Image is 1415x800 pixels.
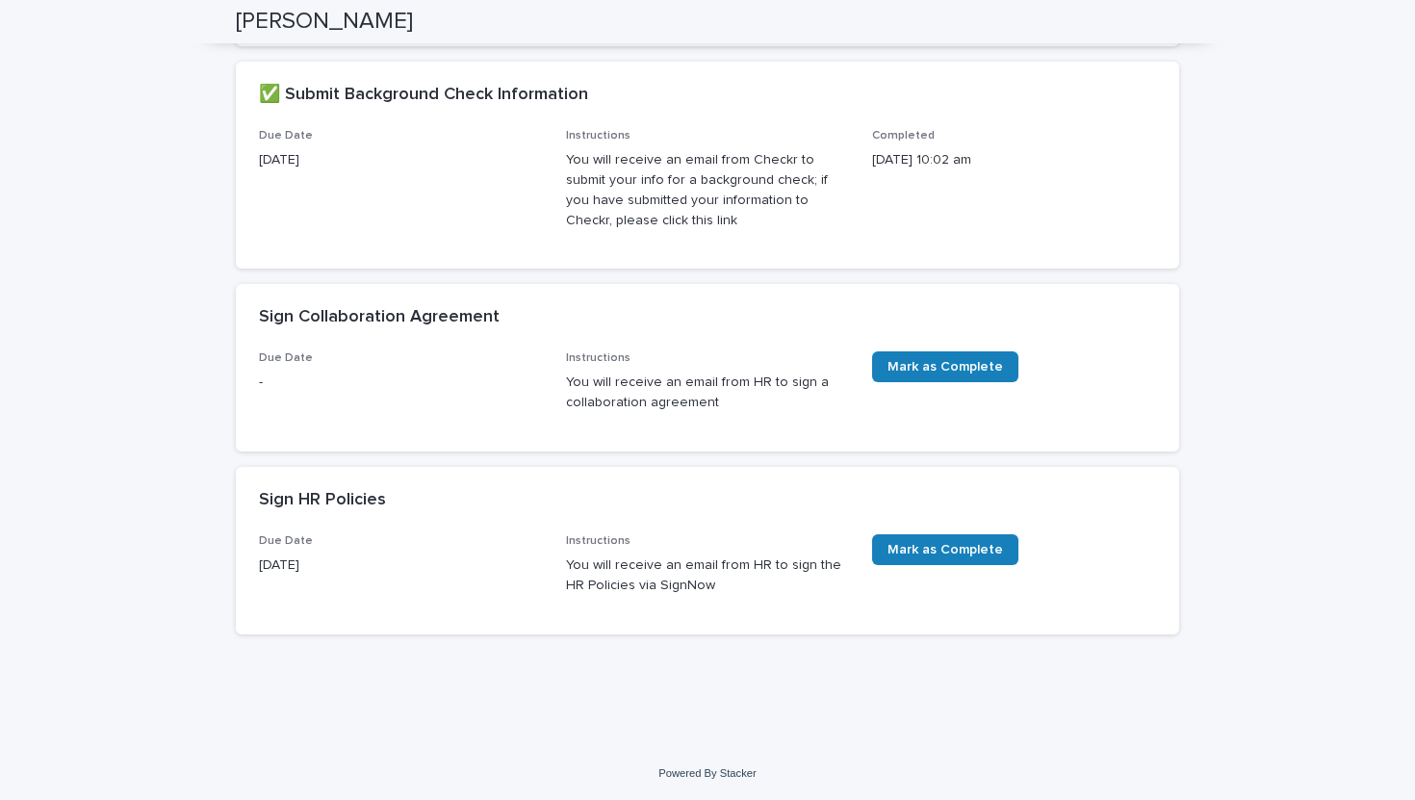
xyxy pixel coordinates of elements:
[259,490,386,511] h2: Sign HR Policies
[872,130,935,142] span: Completed
[259,307,500,328] h2: Sign Collaboration Agreement
[236,8,413,36] h2: [PERSON_NAME]
[888,543,1003,556] span: Mark as Complete
[888,360,1003,374] span: Mark as Complete
[259,535,313,547] span: Due Date
[259,352,313,364] span: Due Date
[259,130,313,142] span: Due Date
[566,352,630,364] span: Instructions
[259,85,588,106] h2: ✅ Submit Background Check Information
[658,767,756,779] a: Powered By Stacker
[872,351,1018,382] a: Mark as Complete
[566,373,850,413] p: You will receive an email from HR to sign a collaboration agreement
[259,150,543,170] p: [DATE]
[872,534,1018,565] a: Mark as Complete
[259,373,543,393] p: -
[566,150,850,230] p: You will receive an email from Checkr to submit your info for a background check; if you have sub...
[872,150,1156,170] p: [DATE] 10:02 am
[566,535,630,547] span: Instructions
[566,130,630,142] span: Instructions
[259,555,543,576] p: [DATE]
[566,555,850,596] p: You will receive an email from HR to sign the HR Policies via SignNow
